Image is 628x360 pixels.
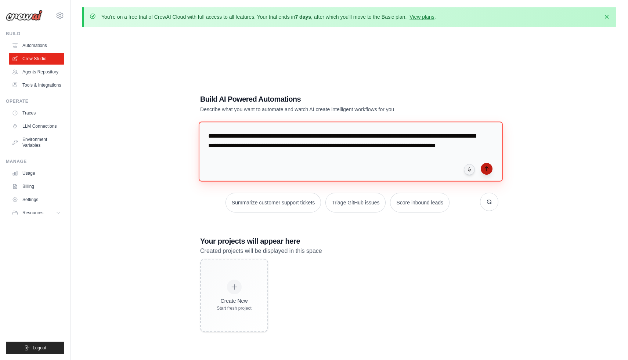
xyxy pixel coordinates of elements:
div: Manage [6,159,64,164]
button: Triage GitHub issues [325,193,386,212]
a: View plans [409,14,434,20]
div: Create New [217,297,252,305]
button: Logout [6,342,64,354]
a: Agents Repository [9,66,64,78]
span: Resources [22,210,43,216]
a: Tools & Integrations [9,79,64,91]
h1: Build AI Powered Automations [200,94,447,104]
button: Get new suggestions [480,193,498,211]
button: Resources [9,207,64,219]
a: Billing [9,181,64,192]
a: LLM Connections [9,120,64,132]
a: Usage [9,167,64,179]
a: Crew Studio [9,53,64,65]
span: Logout [33,345,46,351]
button: Summarize customer support tickets [225,193,321,212]
a: Environment Variables [9,134,64,151]
button: Click to speak your automation idea [464,164,475,175]
a: Traces [9,107,64,119]
a: Automations [9,40,64,51]
p: Created projects will be displayed in this space [200,246,498,256]
a: Settings [9,194,64,206]
p: Describe what you want to automate and watch AI create intelligent workflows for you [200,106,447,113]
div: Start fresh project [217,305,252,311]
h3: Your projects will appear here [200,236,498,246]
img: Logo [6,10,43,21]
button: Score inbound leads [390,193,450,212]
strong: 7 days [295,14,311,20]
div: Operate [6,98,64,104]
div: Build [6,31,64,37]
p: You're on a free trial of CrewAI Cloud with full access to all features. Your trial ends in , aft... [101,13,436,21]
